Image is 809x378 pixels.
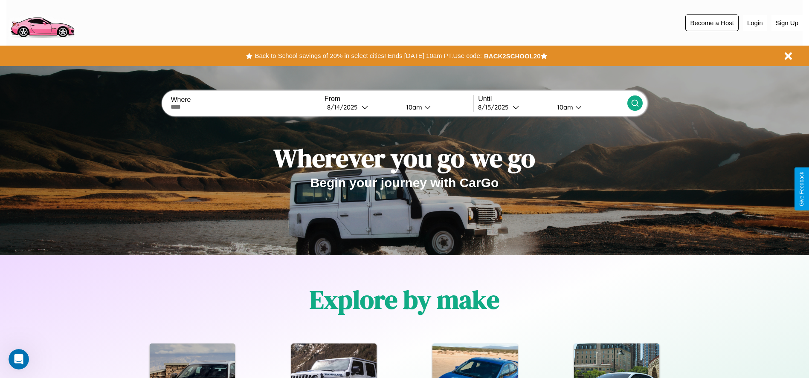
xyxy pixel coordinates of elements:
[9,349,29,369] iframe: Intercom live chat
[402,103,424,111] div: 10am
[325,103,399,112] button: 8/14/2025
[310,282,499,317] h1: Explore by make
[799,172,805,206] div: Give Feedback
[399,103,474,112] button: 10am
[771,15,803,31] button: Sign Up
[553,103,575,111] div: 10am
[325,95,473,103] label: From
[484,52,541,60] b: BACK2SCHOOL20
[743,15,767,31] button: Login
[478,95,627,103] label: Until
[171,96,319,104] label: Where
[327,103,362,111] div: 8 / 14 / 2025
[550,103,627,112] button: 10am
[685,14,739,31] button: Become a Host
[478,103,513,111] div: 8 / 15 / 2025
[6,4,78,40] img: logo
[252,50,484,62] button: Back to School savings of 20% in select cities! Ends [DATE] 10am PT.Use code:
